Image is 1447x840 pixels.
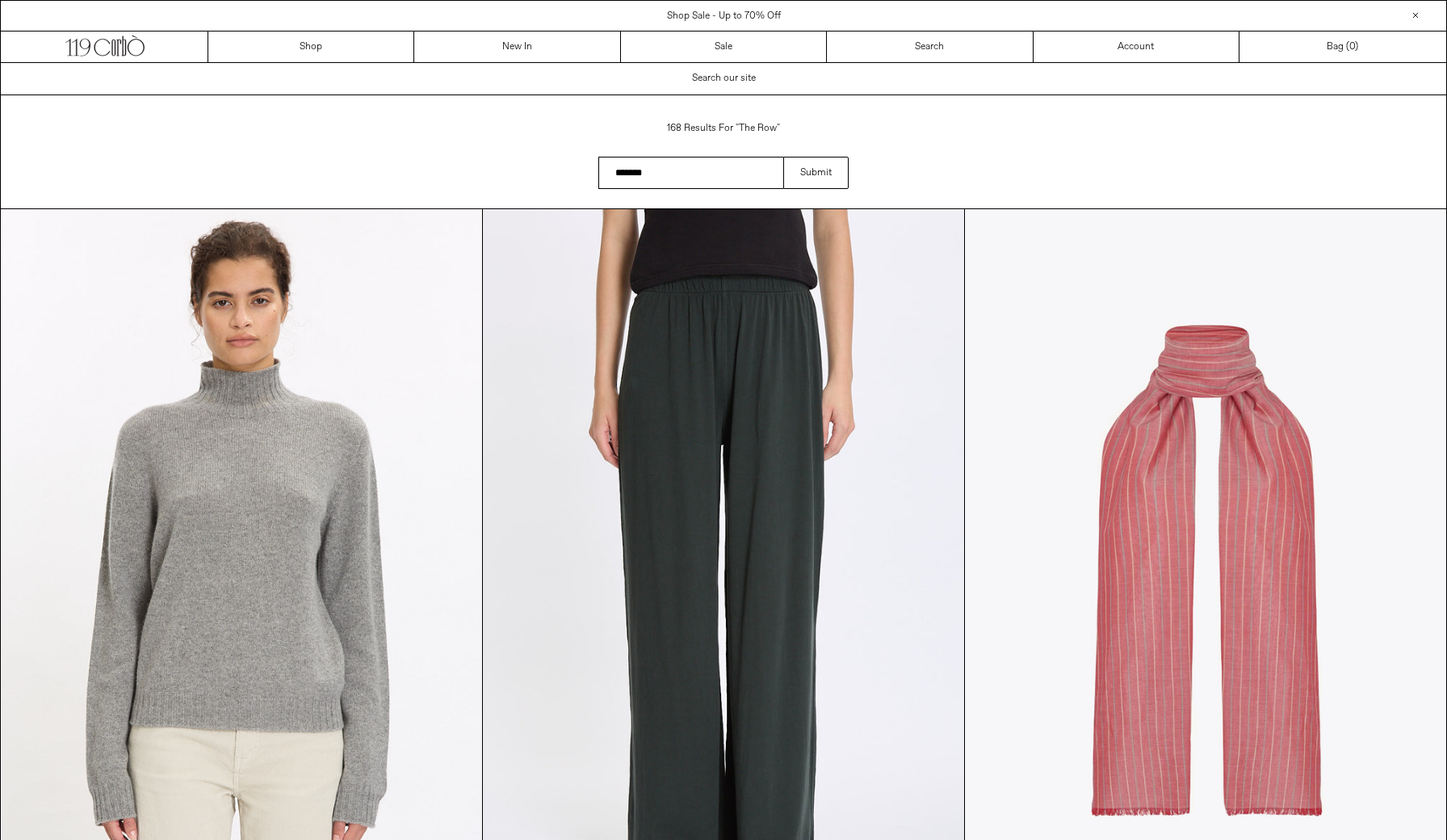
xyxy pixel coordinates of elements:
button: Submit [783,157,849,189]
span: 0 [1349,40,1355,53]
a: Account [1034,31,1239,62]
span: ) [1349,40,1358,54]
a: New In [414,31,620,62]
a: Shop [208,31,414,62]
h1: 168 results for "the row" [598,115,849,142]
a: Bag () [1239,31,1445,62]
input: Search [598,157,783,189]
a: Shop Sale - Up to 70% Off [667,10,781,23]
a: Search [827,31,1033,62]
span: Search our site [692,72,756,85]
a: Sale [621,31,827,62]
